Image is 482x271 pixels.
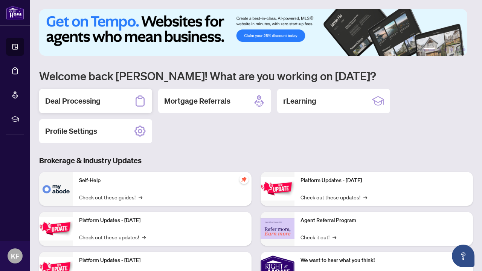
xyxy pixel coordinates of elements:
span: → [142,233,146,241]
img: Platform Updates - June 23, 2025 [261,177,294,201]
p: Agent Referral Program [300,216,467,225]
p: Platform Updates - [DATE] [79,256,246,265]
span: pushpin [239,175,249,184]
a: Check out these guides!→ [79,193,142,201]
img: logo [6,6,24,20]
button: 5 [456,48,459,51]
img: Agent Referral Program [261,218,294,239]
button: 1 [423,48,435,51]
button: 3 [444,48,447,51]
h1: Welcome back [PERSON_NAME]! What are you working on [DATE]? [39,69,473,83]
p: Platform Updates - [DATE] [79,216,246,225]
a: Check it out!→ [300,233,336,241]
a: Check out these updates!→ [79,233,146,241]
img: Platform Updates - September 16, 2025 [39,217,73,240]
h2: Profile Settings [45,126,97,136]
h2: Deal Processing [45,96,101,106]
button: 6 [462,48,465,51]
span: → [363,193,367,201]
button: 4 [450,48,453,51]
img: Slide 0 [39,9,467,56]
p: Self-Help [79,176,246,185]
button: 2 [438,48,441,51]
h2: rLearning [283,96,316,106]
h3: Brokerage & Industry Updates [39,155,473,166]
a: Check out these updates!→ [300,193,367,201]
span: → [139,193,142,201]
button: Open asap [452,245,474,267]
img: Self-Help [39,172,73,206]
p: Platform Updates - [DATE] [300,176,467,185]
span: KF [11,251,19,261]
p: We want to hear what you think! [300,256,467,265]
span: → [333,233,336,241]
h2: Mortgage Referrals [164,96,230,106]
